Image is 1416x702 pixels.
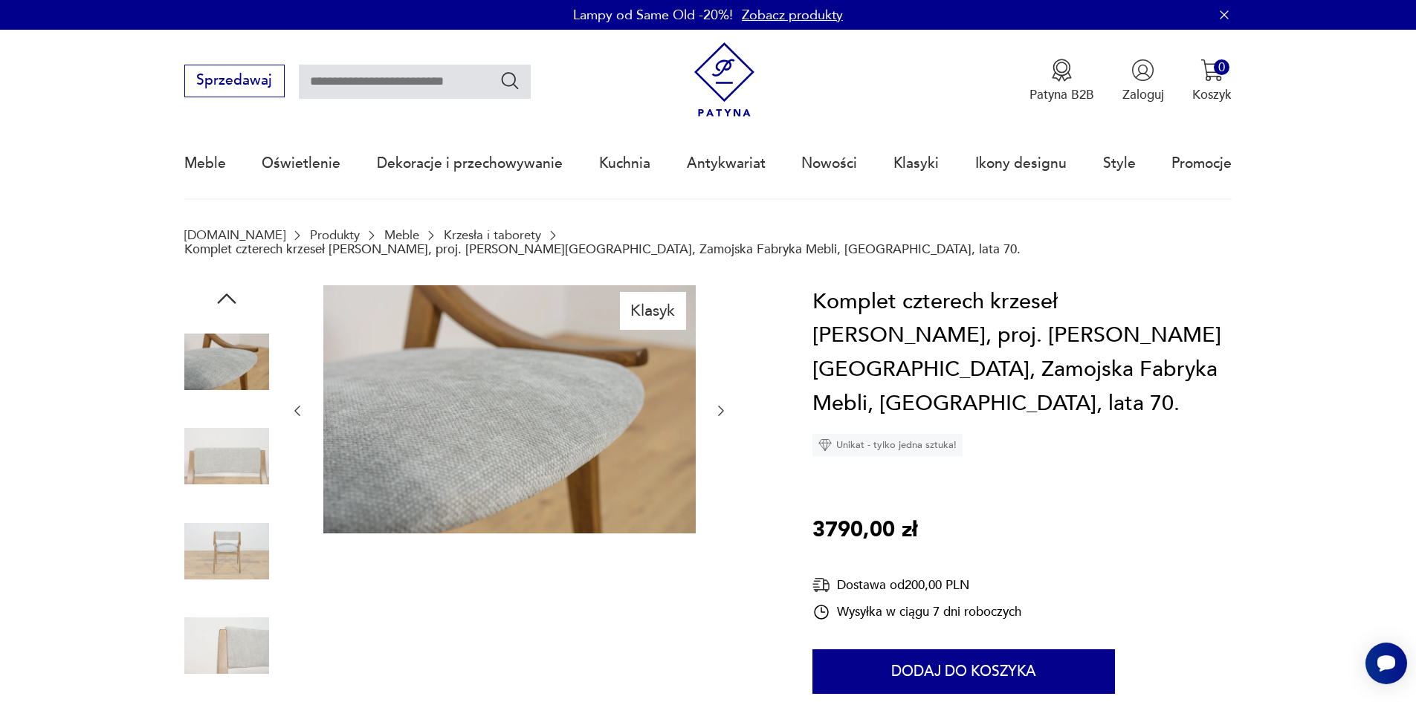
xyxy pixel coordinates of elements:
[500,70,521,91] button: Szukaj
[184,414,269,498] img: Zdjęcie produktu Komplet czterech krzeseł Skoczek, proj. J. Kędziorek, Zamojska Fabryka Mebli, Po...
[444,228,541,242] a: Krzesła i taborety
[323,285,696,533] img: Zdjęcie produktu Komplet czterech krzeseł Skoczek, proj. J. Kędziorek, Zamojska Fabryka Mebli, Po...
[812,285,1232,420] h1: Komplet czterech krzeseł [PERSON_NAME], proj. [PERSON_NAME][GEOGRAPHIC_DATA], Zamojska Fabryka Me...
[1103,129,1136,198] a: Style
[1192,59,1232,103] button: 0Koszyk
[184,242,1021,256] p: Komplet czterech krzeseł [PERSON_NAME], proj. [PERSON_NAME][GEOGRAPHIC_DATA], Zamojska Fabryka Me...
[599,129,650,198] a: Kuchnia
[687,42,762,117] img: Patyna - sklep z meblami i dekoracjami vintage
[687,129,766,198] a: Antykwariat
[184,509,269,594] img: Zdjęcie produktu Komplet czterech krzeseł Skoczek, proj. J. Kędziorek, Zamojska Fabryka Mebli, Po...
[184,65,285,97] button: Sprzedawaj
[812,513,917,547] p: 3790,00 zł
[1122,59,1164,103] button: Zaloguj
[310,228,360,242] a: Produkty
[384,228,419,242] a: Meble
[184,603,269,688] img: Zdjęcie produktu Komplet czterech krzeseł Skoczek, proj. J. Kędziorek, Zamojska Fabryka Mebli, Po...
[1365,643,1407,684] iframe: Smartsupp widget button
[573,6,733,25] p: Lampy od Same Old -20%!
[184,319,269,404] img: Zdjęcie produktu Komplet czterech krzeseł Skoczek, proj. J. Kędziorek, Zamojska Fabryka Mebli, Po...
[1131,59,1154,82] img: Ikonka użytkownika
[893,129,939,198] a: Klasyki
[1171,129,1232,198] a: Promocje
[1029,59,1094,103] button: Patyna B2B
[1122,86,1164,103] p: Zaloguj
[184,129,226,198] a: Meble
[801,129,857,198] a: Nowości
[620,292,686,329] div: Klasyk
[1029,86,1094,103] p: Patyna B2B
[812,576,830,594] img: Ikona dostawy
[975,129,1067,198] a: Ikony designu
[818,438,832,452] img: Ikona diamentu
[1050,59,1073,82] img: Ikona medalu
[1192,86,1232,103] p: Koszyk
[812,434,963,456] div: Unikat - tylko jedna sztuka!
[1029,59,1094,103] a: Ikona medaluPatyna B2B
[1200,59,1223,82] img: Ikona koszyka
[377,129,563,198] a: Dekoracje i przechowywanie
[812,649,1115,694] button: Dodaj do koszyka
[184,228,285,242] a: [DOMAIN_NAME]
[812,603,1021,621] div: Wysyłka w ciągu 7 dni roboczych
[1214,59,1229,75] div: 0
[812,576,1021,594] div: Dostawa od 200,00 PLN
[742,6,843,25] a: Zobacz produkty
[184,76,285,88] a: Sprzedawaj
[262,129,340,198] a: Oświetlenie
